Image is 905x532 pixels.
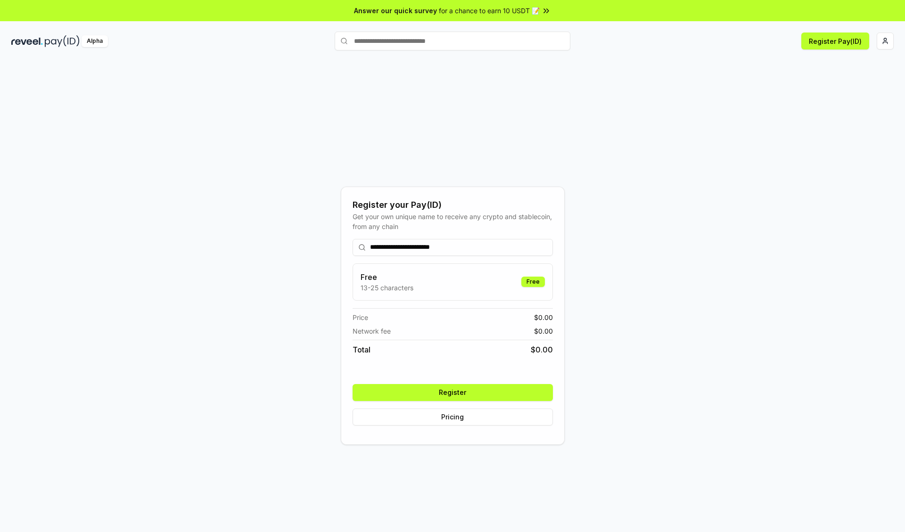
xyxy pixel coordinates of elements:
[521,277,545,287] div: Free
[361,283,413,293] p: 13-25 characters
[534,326,553,336] span: $ 0.00
[45,35,80,47] img: pay_id
[801,33,869,49] button: Register Pay(ID)
[353,198,553,212] div: Register your Pay(ID)
[534,312,553,322] span: $ 0.00
[353,312,368,322] span: Price
[353,326,391,336] span: Network fee
[439,6,540,16] span: for a chance to earn 10 USDT 📝
[11,35,43,47] img: reveel_dark
[354,6,437,16] span: Answer our quick survey
[353,384,553,401] button: Register
[361,271,413,283] h3: Free
[353,212,553,231] div: Get your own unique name to receive any crypto and stablecoin, from any chain
[353,344,370,355] span: Total
[82,35,108,47] div: Alpha
[353,409,553,426] button: Pricing
[531,344,553,355] span: $ 0.00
